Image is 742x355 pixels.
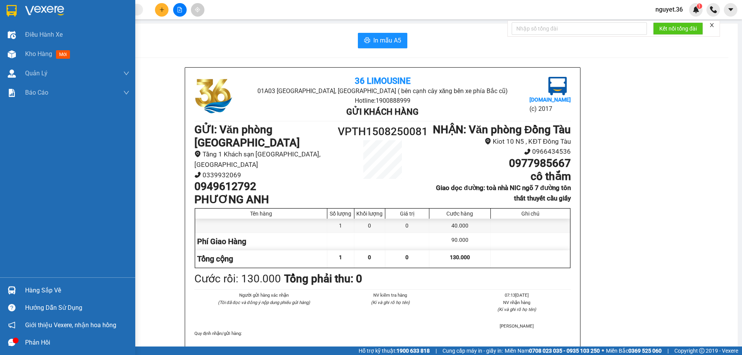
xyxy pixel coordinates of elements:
strong: 1900 633 818 [397,348,430,354]
span: mới [56,50,70,59]
div: Khối lượng [356,211,383,217]
li: Người gửi hàng xác nhận [210,292,318,299]
li: 07:13[DATE] [463,292,571,299]
span: 130.000 [450,254,470,260]
li: Hotline: 1900888999 [257,96,508,105]
b: Giao dọc đường: toà nhà NIC ngõ 7 đường tôn thất thuyết cầu giấy [436,184,571,202]
li: NV nhận hàng [463,299,571,306]
button: file-add [173,3,187,17]
span: | [436,347,437,355]
input: Nhập số tổng đài [512,22,647,35]
span: question-circle [8,304,15,311]
b: NHẬN : Văn phòng Đồng Tàu [433,123,571,136]
li: 0966434536 [430,146,571,157]
div: Hướng dẫn sử dụng [25,302,129,314]
span: Kết nối tổng đài [659,24,697,33]
i: (Kí và ghi rõ họ tên) [371,300,410,305]
li: Tầng 1 Khách sạn [GEOGRAPHIC_DATA], [GEOGRAPHIC_DATA] [194,149,335,170]
span: plus [159,7,165,12]
span: Điều hành xe [25,30,63,39]
img: solution-icon [8,89,16,97]
li: NV kiểm tra hàng [336,292,444,299]
span: down [123,70,129,76]
span: file-add [177,7,182,12]
h1: 0977985667 [430,157,571,170]
span: close [709,22,715,28]
span: copyright [699,348,705,353]
span: 0 [405,254,408,260]
span: In mẫu A5 [373,36,401,45]
div: 40.000 [429,219,491,233]
b: 36 Limousine [355,76,410,86]
span: notification [8,321,15,329]
span: ⚪️ [602,349,604,352]
span: message [8,339,15,346]
span: 1 [339,254,342,260]
span: phone [194,172,201,178]
li: 01A03 [GEOGRAPHIC_DATA], [GEOGRAPHIC_DATA] ( bên cạnh cây xăng bến xe phía Bắc cũ) [257,86,508,96]
span: Miền Bắc [606,347,662,355]
h1: 0949612792 [194,180,335,193]
li: [PERSON_NAME] [463,323,571,330]
span: 0 [368,254,371,260]
button: aim [191,3,204,17]
div: Số lượng [329,211,352,217]
li: 0339932069 [194,170,335,180]
div: Phản hồi [25,337,129,348]
button: printerIn mẫu A5 [358,33,407,48]
span: Tổng cộng [197,254,233,263]
span: Miền Nam [505,347,600,355]
button: Kết nối tổng đài [653,22,703,35]
span: printer [364,37,370,44]
strong: 0369 525 060 [628,348,662,354]
div: Ghi chú [493,211,568,217]
div: 0 [354,219,385,233]
button: caret-down [724,3,737,17]
i: (Tôi đã đọc và đồng ý nộp dung phiếu gửi hàng) [218,300,310,305]
img: warehouse-icon [8,50,16,58]
span: caret-down [727,6,734,13]
strong: 0708 023 035 - 0935 103 250 [529,348,600,354]
b: Gửi khách hàng [346,107,419,117]
span: down [123,90,129,96]
img: logo.jpg [548,77,567,95]
b: Tổng phải thu: 0 [284,272,362,285]
span: Cung cấp máy in - giấy in: [442,347,503,355]
div: Phí Giao Hàng [195,233,327,250]
span: environment [485,138,491,144]
img: icon-new-feature [693,6,699,13]
img: logo-vxr [7,5,17,17]
span: environment [194,151,201,157]
h1: VPTH1508250081 [335,123,430,140]
span: Báo cáo [25,88,48,97]
span: 1 [698,3,701,9]
img: warehouse-icon [8,31,16,39]
img: logo.jpg [194,77,233,116]
div: Giá trị [387,211,427,217]
div: Quy định nhận/gửi hàng : [194,330,571,337]
img: phone-icon [710,6,717,13]
li: Kiot 10 N5 , KĐT Đồng Tàu [430,136,571,147]
div: 90.000 [429,233,491,250]
li: (c) 2017 [529,104,571,114]
div: Cước hàng [431,211,488,217]
span: phone [524,148,531,155]
button: plus [155,3,168,17]
sup: 1 [697,3,702,9]
b: [DOMAIN_NAME] [529,97,571,103]
span: Quản Lý [25,68,48,78]
div: Cước rồi : 130.000 [194,270,281,287]
i: (Kí và ghi rõ họ tên) [497,307,536,312]
span: aim [195,7,200,12]
span: Kho hàng [25,50,52,58]
img: warehouse-icon [8,70,16,78]
div: 1 [327,219,354,233]
span: nguyet.36 [649,5,689,14]
div: 0 [385,219,429,233]
b: GỬI : Văn phòng [GEOGRAPHIC_DATA] [194,123,300,149]
h1: cô thắm [430,170,571,183]
span: Hỗ trợ kỹ thuật: [359,347,430,355]
div: Tên hàng [197,211,325,217]
span: | [667,347,669,355]
div: Hàng sắp về [25,285,129,296]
